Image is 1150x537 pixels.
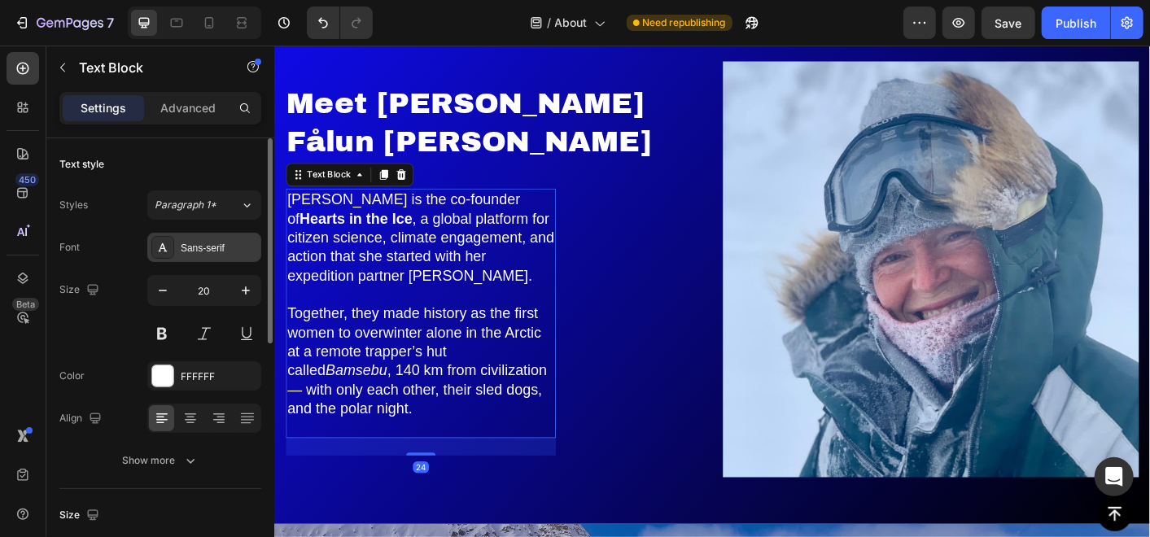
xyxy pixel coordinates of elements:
div: 450 [15,173,39,186]
div: Beta [12,298,39,311]
button: Publish [1042,7,1110,39]
div: Open Intercom Messenger [1095,457,1134,496]
div: Show more [123,452,199,469]
button: Show more [59,446,261,475]
div: Align [59,408,105,429]
p: Text Block [79,60,217,75]
div: Styles [59,199,88,211]
p: 7 [107,13,114,33]
button: Paragraph 1* [147,190,261,220]
span: / [548,16,552,29]
div: FFFFFF [181,369,257,384]
span: Save [995,16,1022,30]
div: Size [59,280,103,300]
span: Need republishing [643,17,726,28]
img: gempages_518572187360166694-186acbc0-f6bb-4e41-b659-61b0815cdea0.jpg [501,18,964,482]
p: Settings [81,102,126,115]
button: 7 [7,7,121,39]
div: Undo/Redo [307,7,373,39]
p: Advanced [160,102,216,115]
div: Text style [59,159,104,170]
div: Sans-serif [181,241,257,255]
span: About [555,16,588,29]
div: Size [59,505,103,526]
div: Publish [1056,15,1096,32]
div: Font [59,242,80,253]
div: Color [59,370,85,382]
button: Save [982,7,1035,39]
iframe: Design area [274,46,1150,537]
span: Paragraph 1* [155,199,216,211]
